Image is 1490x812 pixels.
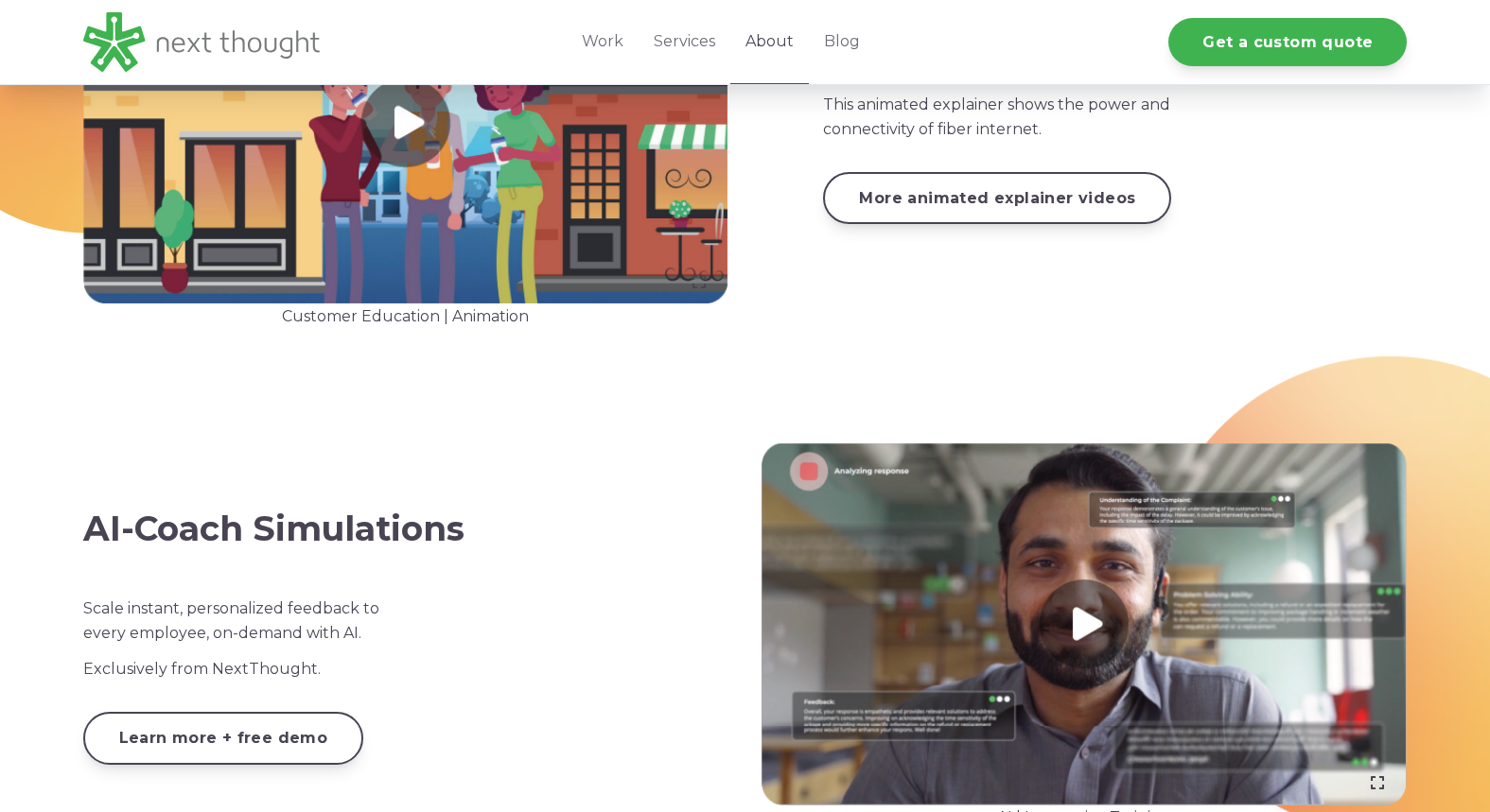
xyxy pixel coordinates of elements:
span: This animated explainer shows the power and connectivity of fiber internet. [823,95,1170,138]
a: Learn more + free demo [83,712,364,764]
h3: AI-Coach Simulations [83,509,728,549]
p: Scale instant, personalized feedback to every employee, on-demand with AI. [83,596,728,646]
a: More animated explainer videos [823,172,1171,224]
span: Customer Education | Animation [282,307,529,325]
a: Get a custom quote [1168,18,1407,66]
img: LG - NextThought Logo [83,12,320,72]
p: Exclusively from NextThought. [83,657,728,682]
